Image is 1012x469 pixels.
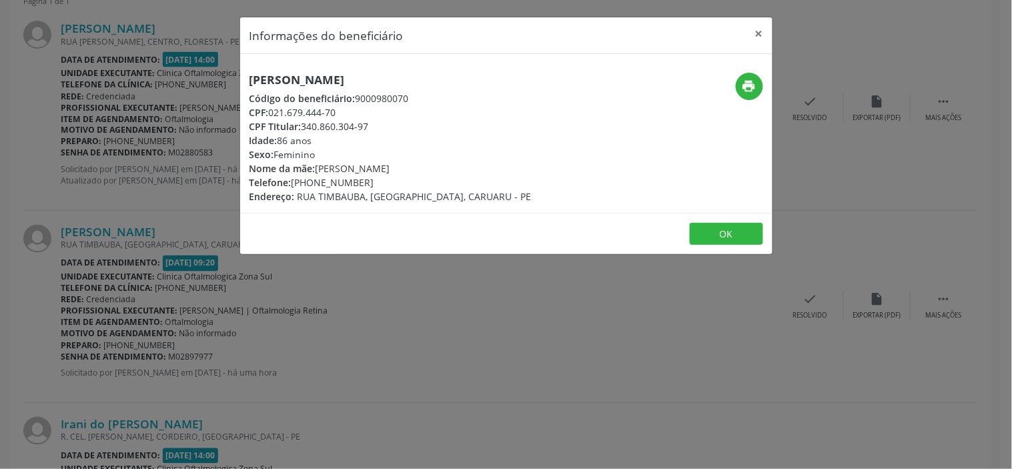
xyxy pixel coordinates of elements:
button: print [736,73,763,100]
div: [PHONE_NUMBER] [249,175,532,189]
div: 9000980070 [249,91,532,105]
button: OK [690,223,763,246]
div: 86 anos [249,133,532,147]
span: Idade: [249,134,278,147]
button: Close [746,17,773,50]
span: Sexo: [249,148,274,161]
span: CPF Titular: [249,120,302,133]
span: Endereço: [249,190,295,203]
span: RUA TIMBAUBA, [GEOGRAPHIC_DATA], CARUARU - PE [298,190,532,203]
i: print [742,79,756,93]
span: Nome da mãe: [249,162,316,175]
span: CPF: [249,106,269,119]
div: [PERSON_NAME] [249,161,532,175]
span: Telefone: [249,176,292,189]
span: Código do beneficiário: [249,92,356,105]
div: 021.679.444-70 [249,105,532,119]
div: 340.860.304-97 [249,119,532,133]
h5: [PERSON_NAME] [249,73,532,87]
div: Feminino [249,147,532,161]
h5: Informações do beneficiário [249,27,404,44]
